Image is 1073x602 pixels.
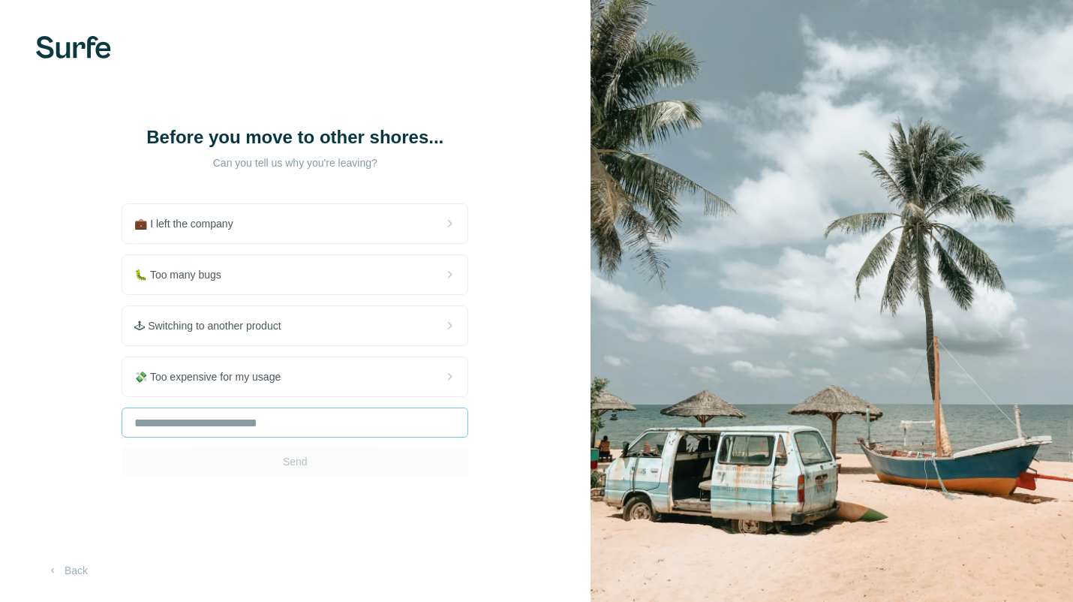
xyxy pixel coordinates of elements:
[36,557,98,584] button: Back
[145,125,445,149] h1: Before you move to other shores...
[134,216,245,231] span: 💼 I left the company
[145,155,445,170] p: Can you tell us why you're leaving?
[134,318,293,333] span: 🕹 Switching to another product
[36,36,111,59] img: Surfe's logo
[134,267,233,282] span: 🐛 Too many bugs
[134,369,293,384] span: 💸 Too expensive for my usage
